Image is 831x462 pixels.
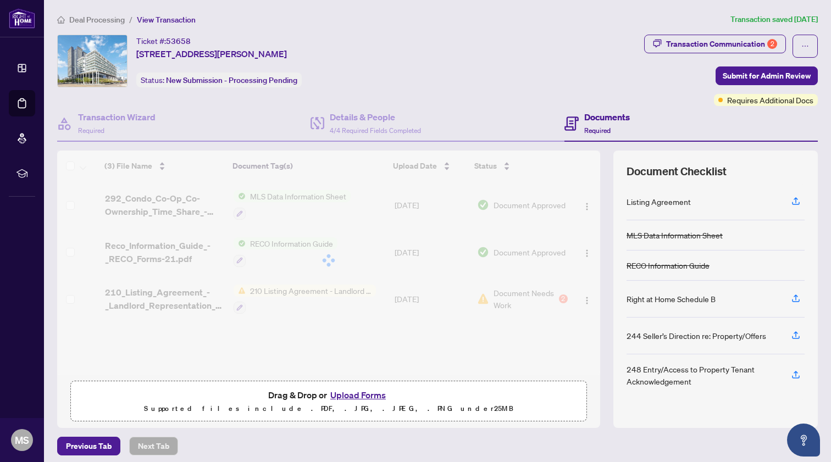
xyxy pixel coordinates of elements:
[666,35,777,53] div: Transaction Communication
[9,8,35,29] img: logo
[268,388,389,402] span: Drag & Drop or
[66,437,112,455] span: Previous Tab
[330,110,421,124] h4: Details & People
[77,402,580,415] p: Supported files include .PDF, .JPG, .JPEG, .PNG under 25 MB
[787,424,820,457] button: Open asap
[15,432,29,448] span: MS
[627,229,723,241] div: MLS Data Information Sheet
[78,110,156,124] h4: Transaction Wizard
[767,39,777,49] div: 2
[136,35,191,47] div: Ticket #:
[627,363,778,387] div: 248 Entry/Access to Property Tenant Acknowledgement
[57,437,120,455] button: Previous Tab
[627,196,691,208] div: Listing Agreement
[727,94,813,106] span: Requires Additional Docs
[78,126,104,135] span: Required
[327,388,389,402] button: Upload Forms
[723,67,811,85] span: Submit for Admin Review
[136,47,287,60] span: [STREET_ADDRESS][PERSON_NAME]
[71,381,586,422] span: Drag & Drop orUpload FormsSupported files include .PDF, .JPG, .JPEG, .PNG under25MB
[166,75,297,85] span: New Submission - Processing Pending
[801,42,809,50] span: ellipsis
[627,259,710,271] div: RECO Information Guide
[136,73,302,87] div: Status:
[166,36,191,46] span: 53658
[716,66,818,85] button: Submit for Admin Review
[137,15,196,25] span: View Transaction
[330,126,421,135] span: 4/4 Required Fields Completed
[129,13,132,26] li: /
[627,330,766,342] div: 244 Seller’s Direction re: Property/Offers
[627,293,716,305] div: Right at Home Schedule B
[69,15,125,25] span: Deal Processing
[730,13,818,26] article: Transaction saved [DATE]
[584,126,611,135] span: Required
[644,35,786,53] button: Transaction Communication2
[57,16,65,24] span: home
[129,437,178,455] button: Next Tab
[627,164,727,179] span: Document Checklist
[584,110,630,124] h4: Documents
[58,35,127,87] img: IMG-C12395964_1.jpg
